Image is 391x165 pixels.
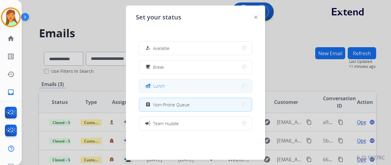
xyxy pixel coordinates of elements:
mat-icon: history [7,71,15,78]
mat-icon: assignment [145,102,151,107]
button: Non-Phone Queue [139,98,252,111]
span: Break [153,64,164,70]
span: Set your status [136,13,181,22]
button: Available [139,42,252,55]
button: Lunch [139,79,252,93]
span: Team Huddle [153,120,179,127]
mat-icon: inbox [7,89,15,96]
mat-icon: campaign [145,120,151,126]
span: Non-Phone Queue [153,101,190,108]
mat-icon: fastfood [145,83,151,89]
img: avatar [2,9,19,26]
button: Team Huddle [139,117,252,130]
span: Lunch [153,83,165,89]
mat-icon: free_breakfast [145,64,151,70]
mat-icon: list_alt [7,53,15,60]
p: 0.20.1027RC [357,154,385,161]
mat-icon: home [7,35,15,42]
button: Break [139,60,252,74]
img: close-button [254,16,257,19]
mat-icon: how_to_reg [145,46,151,51]
span: Available [153,45,170,52]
